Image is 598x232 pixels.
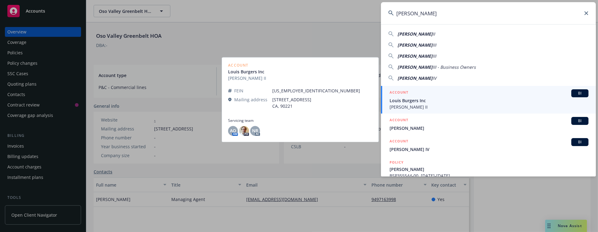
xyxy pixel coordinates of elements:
[390,97,588,104] span: Louis Burgers Inc
[574,139,586,145] span: BI
[398,64,433,70] span: [PERSON_NAME]
[398,31,433,37] span: [PERSON_NAME]
[398,75,433,81] span: [PERSON_NAME]
[390,104,588,110] span: [PERSON_NAME] II
[390,125,588,131] span: [PERSON_NAME]
[433,64,476,70] span: III - Business Owners
[433,42,436,48] span: III
[398,42,433,48] span: [PERSON_NAME]
[390,146,588,153] span: [PERSON_NAME] IV
[390,172,588,179] span: BSP355544-00, [DATE]-[DATE]
[381,135,596,156] a: ACCOUNTBI[PERSON_NAME] IV
[390,89,408,97] h5: ACCOUNT
[390,166,588,172] span: [PERSON_NAME]
[574,118,586,124] span: BI
[574,91,586,96] span: BI
[381,86,596,114] a: ACCOUNTBILouis Burgers Inc[PERSON_NAME] II
[433,75,436,81] span: IV
[381,114,596,135] a: ACCOUNTBI[PERSON_NAME]
[398,53,433,59] span: [PERSON_NAME]
[390,117,408,124] h5: ACCOUNT
[390,138,408,145] h5: ACCOUNT
[381,156,596,182] a: POLICY[PERSON_NAME]BSP355544-00, [DATE]-[DATE]
[390,159,404,165] h5: POLICY
[433,31,435,37] span: II
[433,53,436,59] span: III
[381,2,596,24] input: Search...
